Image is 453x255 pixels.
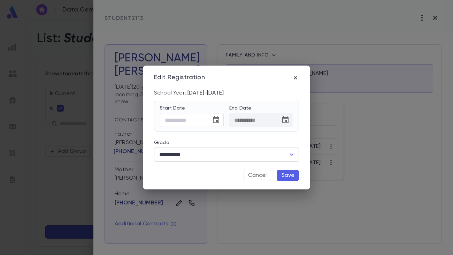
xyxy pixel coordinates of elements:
div: Edit Registration [154,74,205,82]
button: Cancel [244,170,271,181]
button: Open [287,150,297,159]
button: Choose date [209,113,223,127]
label: Grade [154,140,169,145]
label: End Date [229,105,293,111]
label: Start Date [160,105,224,111]
p: School Year: [154,90,187,97]
div: [DATE]-[DATE] [154,90,299,97]
button: Save [277,170,299,181]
